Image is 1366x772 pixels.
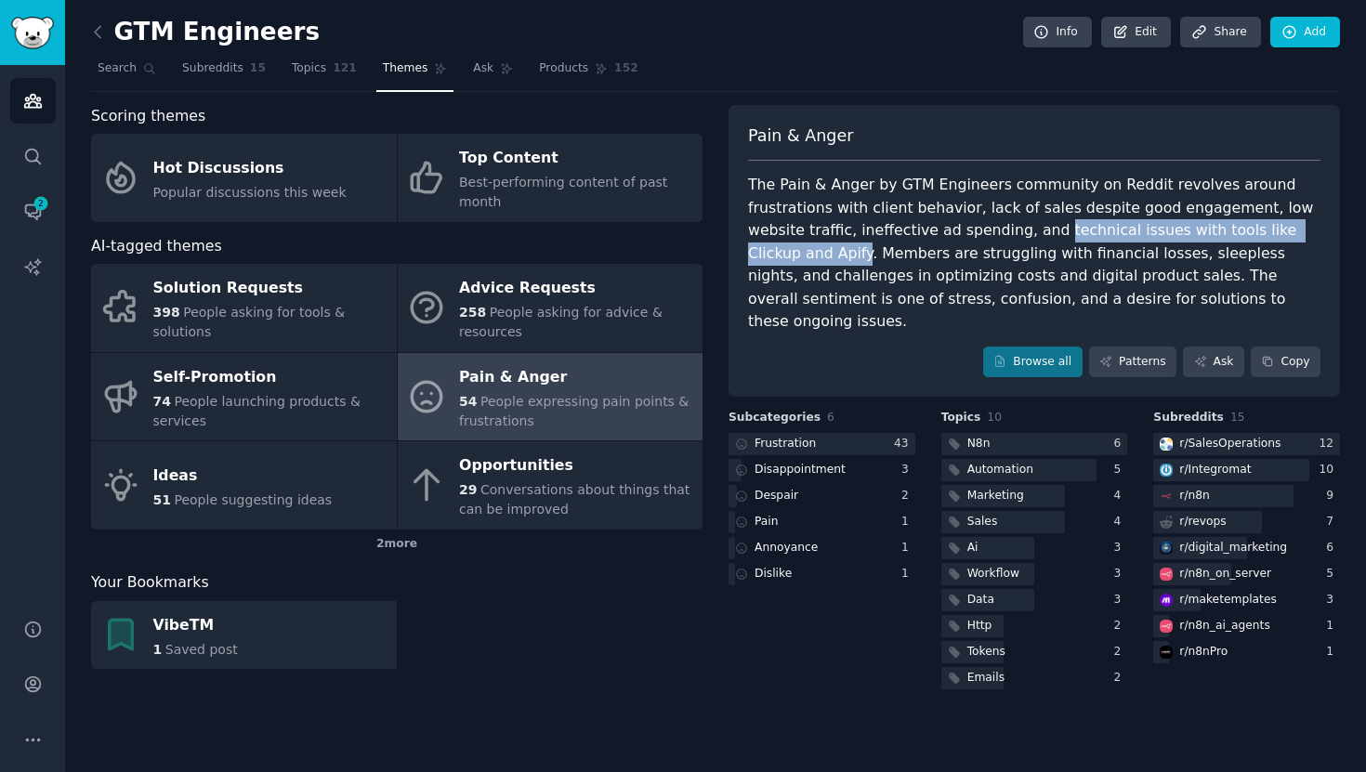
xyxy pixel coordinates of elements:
[459,175,667,209] span: Best-performing content of past month
[1326,592,1340,608] div: 3
[1319,462,1340,478] div: 10
[987,411,1002,424] span: 10
[1114,670,1128,687] div: 2
[941,433,1128,456] a: N8n6
[1179,462,1251,478] div: r/ Integromat
[1160,438,1173,451] img: SalesOperations
[153,492,171,507] span: 51
[1114,436,1128,452] div: 6
[941,563,1128,586] a: Workflow3
[755,566,792,582] div: Dislike
[398,441,703,530] a: Opportunities29Conversations about things that can be improved
[182,60,243,77] span: Subreddits
[755,488,798,504] div: Despair
[153,185,347,200] span: Popular discussions this week
[941,459,1128,482] a: Automation5
[901,488,915,504] div: 2
[376,54,454,92] a: Themes
[459,394,689,428] span: People expressing pain points & frustrations
[174,492,332,507] span: People suggesting ideas
[459,305,663,339] span: People asking for advice & resources
[153,274,387,304] div: Solution Requests
[1153,589,1340,612] a: maketemplatesr/maketemplates3
[153,461,333,491] div: Ideas
[398,134,703,222] a: Top ContentBest-performing content of past month
[532,54,644,92] a: Products152
[153,305,180,320] span: 398
[1230,411,1245,424] span: 15
[285,54,363,92] a: Topics121
[1160,464,1173,477] img: Integromat
[941,667,1128,690] a: Emails2
[967,436,991,452] div: N8n
[153,394,171,409] span: 74
[729,511,915,534] a: Pain1
[383,60,428,77] span: Themes
[1114,566,1128,582] div: 3
[91,353,397,441] a: Self-Promotion74People launching products & services
[91,601,397,670] a: VibeTM1Saved post
[983,347,1083,378] a: Browse all
[1114,644,1128,661] div: 2
[1153,410,1224,426] span: Subreddits
[91,134,397,222] a: Hot DiscussionsPopular discussions this week
[1326,566,1340,582] div: 5
[473,60,493,77] span: Ask
[11,17,54,49] img: GummySearch logo
[1326,514,1340,530] div: 7
[165,642,238,657] span: Saved post
[1153,641,1340,664] a: n8nPror/n8nPro1
[1326,618,1340,635] div: 1
[941,615,1128,638] a: Http2
[901,566,915,582] div: 1
[292,60,326,77] span: Topics
[33,197,49,210] span: 2
[1179,592,1277,608] div: r/ maketemplates
[459,305,486,320] span: 258
[459,274,693,304] div: Advice Requests
[901,540,915,556] div: 1
[941,485,1128,508] a: Marketing4
[1160,620,1173,633] img: n8n_ai_agents
[250,60,266,77] span: 15
[91,235,222,258] span: AI-tagged themes
[459,482,690,517] span: Conversations about things that can be improved
[153,362,387,392] div: Self-Promotion
[967,566,1019,582] div: Workflow
[967,670,1005,687] div: Emails
[967,462,1033,478] div: Automation
[941,537,1128,560] a: Ai3
[1180,17,1260,48] a: Share
[1179,644,1228,661] div: r/ n8nPro
[1153,433,1340,456] a: SalesOperationsr/SalesOperations12
[729,433,915,456] a: Frustration43
[1179,488,1210,504] div: r/ n8n
[901,514,915,530] div: 1
[459,362,693,392] div: Pain & Anger
[729,459,915,482] a: Disappointment3
[967,514,998,530] div: Sales
[941,589,1128,612] a: Data3
[1153,537,1340,560] a: digital_marketingr/digital_marketing6
[1326,488,1340,504] div: 9
[1160,594,1173,607] img: maketemplates
[1089,347,1176,378] a: Patterns
[1179,540,1287,556] div: r/ digital_marketing
[967,488,1024,504] div: Marketing
[1183,347,1244,378] a: Ask
[1153,459,1340,482] a: Integromatr/Integromat10
[967,618,992,635] div: Http
[1153,485,1340,508] a: n8nr/n8n9
[333,60,357,77] span: 121
[1319,436,1340,452] div: 12
[459,394,477,409] span: 54
[901,462,915,478] div: 3
[748,174,1320,334] div: The Pain & Anger by GTM Engineers community on Reddit revolves around frustrations with client be...
[91,54,163,92] a: Search
[755,436,816,452] div: Frustration
[539,60,588,77] span: Products
[1153,615,1340,638] a: n8n_ai_agentsr/n8n_ai_agents1
[755,514,779,530] div: Pain
[941,511,1128,534] a: Sales4
[1114,514,1128,530] div: 4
